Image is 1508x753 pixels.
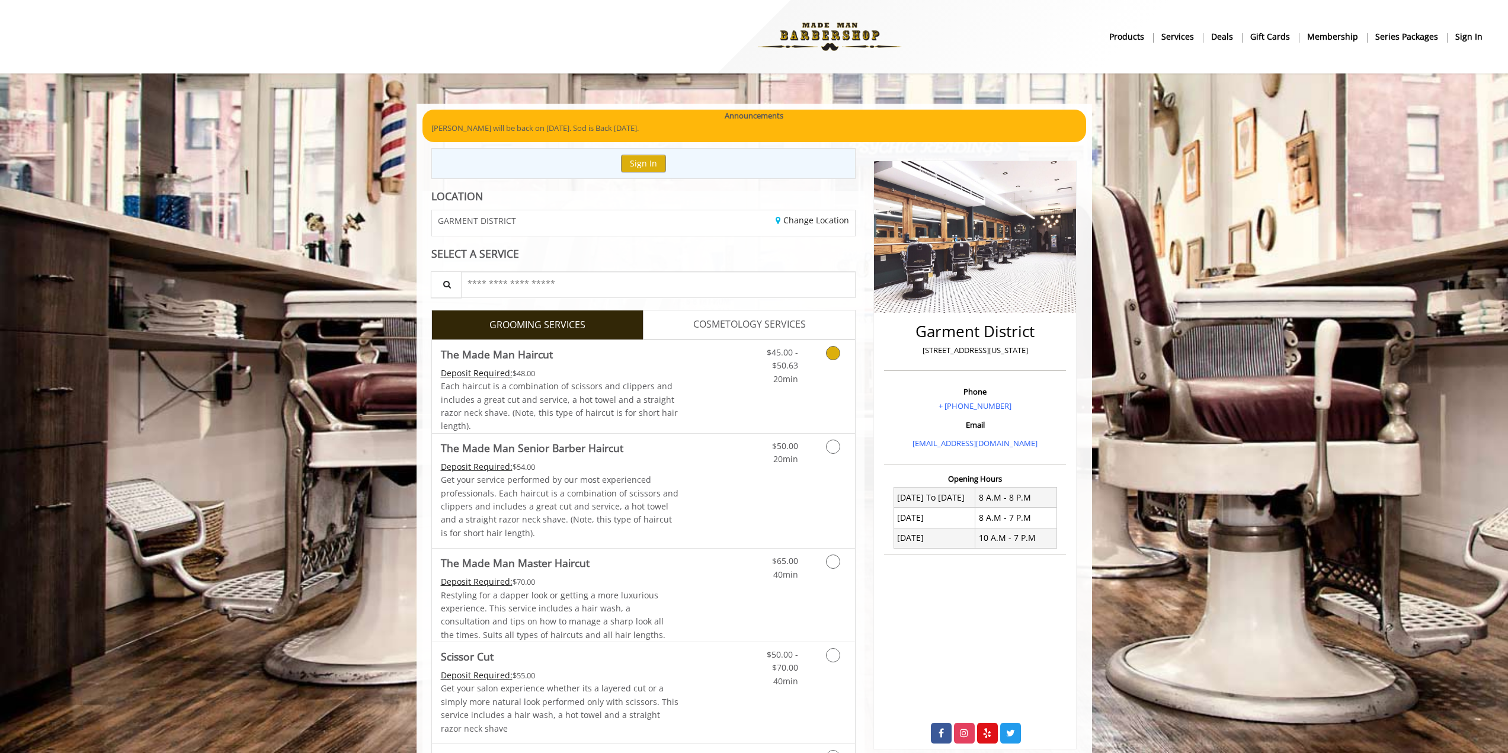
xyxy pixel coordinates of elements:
[441,555,590,571] b: The Made Man Master Haircut
[884,475,1066,483] h3: Opening Hours
[939,400,1011,411] a: + [PHONE_NUMBER]
[773,373,798,384] span: 20min
[621,155,666,172] button: Sign In
[441,575,679,588] div: $70.00
[1447,28,1491,45] a: sign insign in
[1161,30,1194,43] b: Services
[887,323,1063,340] h2: Garment District
[1307,30,1358,43] b: Membership
[441,669,679,682] div: $55.00
[1211,30,1233,43] b: Deals
[438,216,516,225] span: GARMENT DISTRICT
[772,440,798,451] span: $50.00
[1455,30,1483,43] b: sign in
[767,649,798,673] span: $50.00 - $70.00
[894,508,975,528] td: [DATE]
[441,682,679,735] p: Get your salon experience whether its a layered cut or a simply more natural look performed only ...
[431,189,483,203] b: LOCATION
[441,440,623,456] b: The Made Man Senior Barber Haircut
[441,473,679,540] p: Get your service performed by our most experienced professionals. Each haircut is a combination o...
[748,4,911,69] img: Made Man Barbershop logo
[1250,30,1290,43] b: gift cards
[887,387,1063,396] h3: Phone
[1153,28,1203,45] a: ServicesServices
[441,380,678,431] span: Each haircut is a combination of scissors and clippers and includes a great cut and service, a ho...
[767,347,798,371] span: $45.00 - $50.63
[441,589,665,640] span: Restyling for a dapper look or getting a more luxurious experience. This service includes a hair ...
[887,421,1063,429] h3: Email
[441,367,679,380] div: $48.00
[1101,28,1153,45] a: Productsproducts
[773,569,798,580] span: 40min
[1109,30,1144,43] b: products
[431,122,1077,134] p: [PERSON_NAME] will be back on [DATE]. Sod is Back [DATE].
[975,528,1057,548] td: 10 A.M - 7 P.M
[773,453,798,464] span: 20min
[441,576,513,587] span: This service needs some Advance to be paid before we block your appointment
[431,271,462,298] button: Service Search
[913,438,1038,448] a: [EMAIL_ADDRESS][DOMAIN_NAME]
[441,461,513,472] span: This service needs some Advance to be paid before we block your appointment
[887,344,1063,357] p: [STREET_ADDRESS][US_STATE]
[772,555,798,566] span: $65.00
[1367,28,1447,45] a: Series packagesSeries packages
[725,110,783,122] b: Announcements
[441,367,513,379] span: This service needs some Advance to be paid before we block your appointment
[776,214,849,226] a: Change Location
[693,317,806,332] span: COSMETOLOGY SERVICES
[975,488,1057,508] td: 8 A.M - 8 P.M
[773,675,798,687] span: 40min
[489,318,585,333] span: GROOMING SERVICES
[1375,30,1438,43] b: Series packages
[441,648,494,665] b: Scissor Cut
[441,669,513,681] span: This service needs some Advance to be paid before we block your appointment
[441,460,679,473] div: $54.00
[975,508,1057,528] td: 8 A.M - 7 P.M
[431,248,856,259] div: SELECT A SERVICE
[1299,28,1367,45] a: MembershipMembership
[441,346,553,363] b: The Made Man Haircut
[894,528,975,548] td: [DATE]
[1242,28,1299,45] a: Gift cardsgift cards
[1203,28,1242,45] a: DealsDeals
[894,488,975,508] td: [DATE] To [DATE]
